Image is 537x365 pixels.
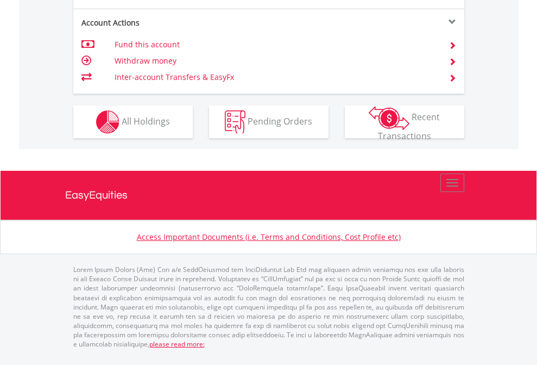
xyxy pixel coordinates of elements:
[149,339,205,349] a: please read more:
[122,115,170,127] span: All Holdings
[369,106,409,130] img: transactions-zar-wht.png
[73,17,269,28] div: Account Actions
[209,106,328,138] button: Pending Orders
[115,53,435,69] td: Withdraw money
[96,110,119,134] img: holdings-wht.png
[115,36,435,53] td: Fund this account
[137,232,401,242] a: Access Important Documents (i.e. Terms and Conditions, Cost Profile etc)
[248,115,312,127] span: Pending Orders
[73,106,193,138] button: All Holdings
[73,265,464,349] p: Lorem Ipsum Dolors (Ame) Con a/e SeddOeiusmod tem InciDiduntut Lab Etd mag aliquaen admin veniamq...
[225,110,245,134] img: pending_instructions-wht.png
[115,69,435,85] td: Inter-account Transfers & EasyFx
[65,171,472,220] a: EasyEquities
[345,106,464,138] button: Recent Transactions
